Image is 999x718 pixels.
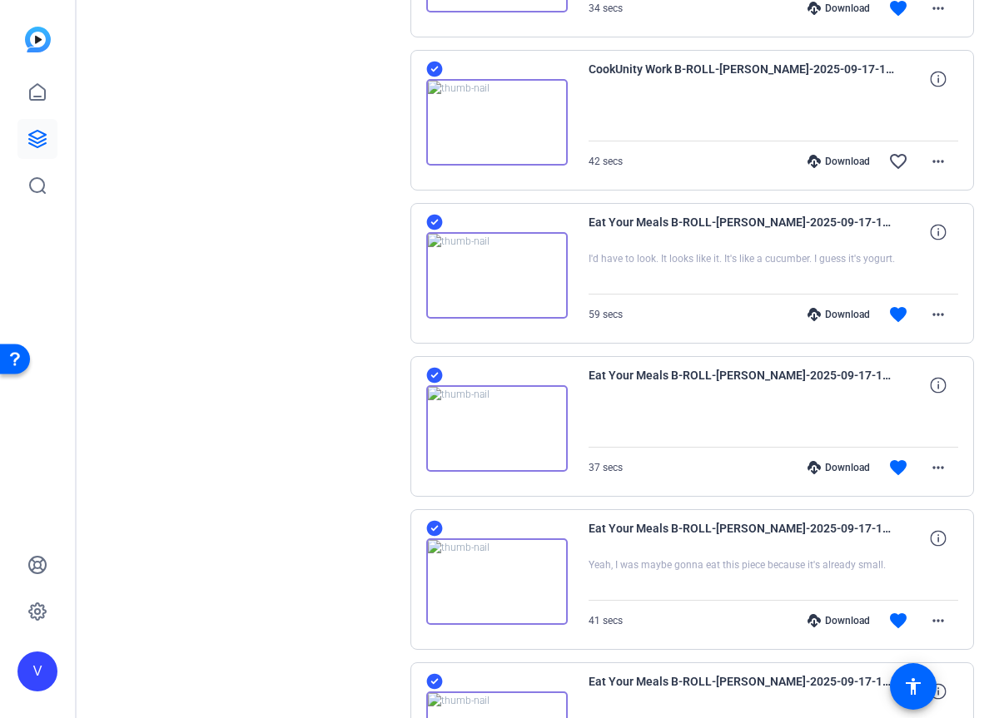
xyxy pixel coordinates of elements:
span: Eat Your Meals B-ROLL-[PERSON_NAME]-2025-09-17-13-57-11-996-0 [589,212,897,252]
span: 42 secs [589,156,623,167]
span: 59 secs [589,309,623,320]
img: thumb-nail [426,79,568,166]
div: V [17,651,57,691]
div: Download [799,155,878,168]
span: 34 secs [589,2,623,14]
mat-icon: accessibility [903,676,923,696]
mat-icon: favorite [888,305,908,324]
mat-icon: more_horiz [928,305,948,324]
span: Eat Your Meals B-ROLL-[PERSON_NAME]-2025-09-17-13-49-38-251-0 [589,671,897,711]
img: thumb-nail [426,232,568,319]
div: Download [799,461,878,474]
img: thumb-nail [426,385,568,472]
span: 41 secs [589,615,623,626]
mat-icon: more_horiz [928,458,948,478]
mat-icon: favorite [888,611,908,631]
div: Download [799,308,878,321]
span: 37 secs [589,462,623,473]
mat-icon: more_horiz [928,611,948,631]
span: Eat Your Meals B-ROLL-[PERSON_NAME]-2025-09-17-13-54-02-113-0 [589,365,897,405]
div: Download [799,2,878,15]
mat-icon: more_horiz [928,151,948,171]
img: blue-gradient.svg [25,27,51,52]
span: Eat Your Meals B-ROLL-[PERSON_NAME]-2025-09-17-13-52-54-354-0 [589,518,897,558]
mat-icon: favorite_border [888,151,908,171]
mat-icon: favorite [888,458,908,478]
img: thumb-nail [426,538,568,625]
div: Download [799,614,878,627]
span: CookUnity Work B-ROLL-[PERSON_NAME]-2025-09-17-14-06-44-690-0 [589,59,897,99]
